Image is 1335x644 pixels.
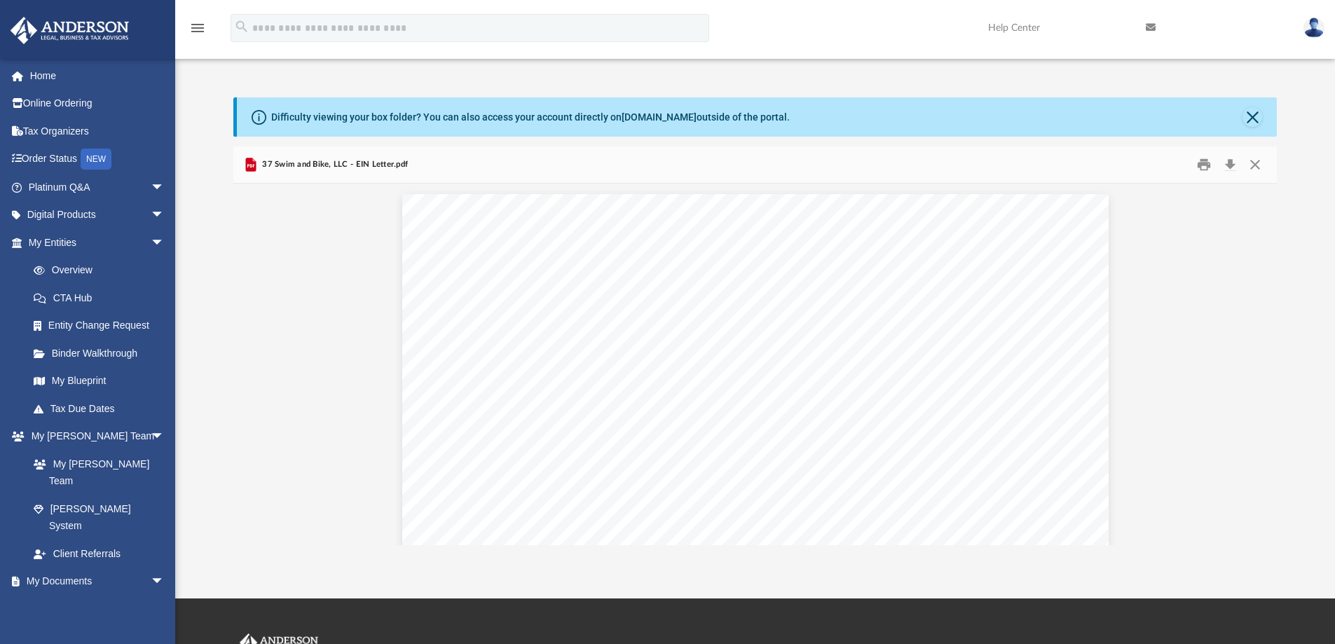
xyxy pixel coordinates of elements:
a: Tax Organizers [10,117,186,145]
img: Anderson Advisors Platinum Portal [6,17,133,44]
a: My Blueprint [20,367,179,395]
button: Close [1242,154,1268,176]
a: Box [20,595,172,623]
a: Home [10,62,186,90]
i: menu [189,20,206,36]
a: Client Referrals [20,540,179,568]
a: [PERSON_NAME] System [20,495,179,540]
a: Digital Productsarrow_drop_down [10,201,186,229]
a: Binder Walkthrough [20,339,186,367]
span: arrow_drop_down [151,201,179,230]
span: 37 Swim and Bike, LLC - EIN Letter.pdf [259,158,408,171]
a: Online Ordering [10,90,186,118]
div: File preview [233,184,1278,545]
a: menu [189,27,206,36]
a: Overview [20,256,186,285]
a: My Entitiesarrow_drop_down [10,228,186,256]
a: Platinum Q&Aarrow_drop_down [10,173,186,201]
a: CTA Hub [20,284,186,312]
button: Close [1242,107,1262,127]
span: arrow_drop_down [151,173,179,202]
i: search [234,19,249,34]
a: My [PERSON_NAME] Team [20,450,172,495]
a: My [PERSON_NAME] Teamarrow_drop_down [10,423,179,451]
button: Download [1217,154,1242,176]
a: Entity Change Request [20,312,186,340]
span: arrow_drop_down [151,568,179,596]
span: arrow_drop_down [151,228,179,257]
img: User Pic [1303,18,1324,38]
a: Tax Due Dates [20,395,186,423]
a: [DOMAIN_NAME] [622,111,697,123]
span: arrow_drop_down [151,423,179,451]
div: Difficulty viewing your box folder? You can also access your account directly on outside of the p... [271,110,790,125]
div: NEW [81,149,111,170]
a: My Documentsarrow_drop_down [10,568,179,596]
a: Order StatusNEW [10,145,186,174]
div: Preview [233,146,1278,545]
div: Document Viewer [233,184,1278,545]
button: Print [1190,154,1218,176]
